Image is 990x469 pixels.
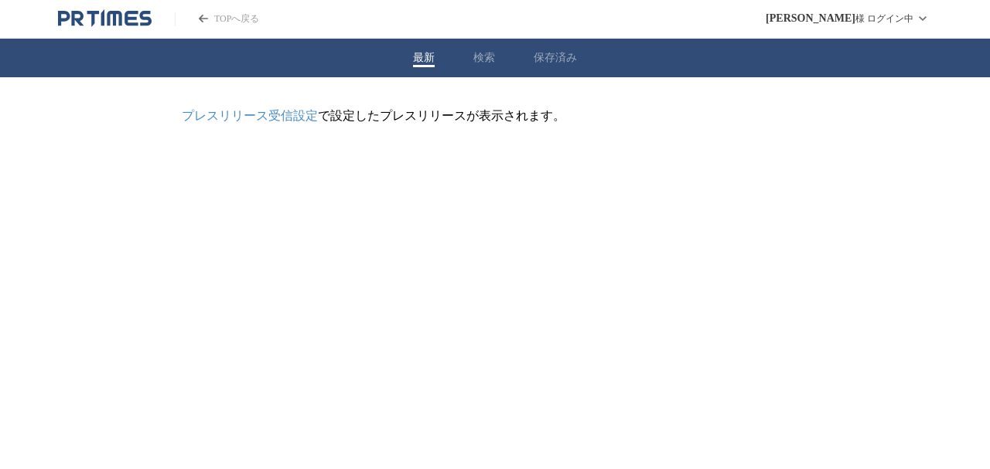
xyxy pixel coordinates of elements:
button: 保存済み [534,51,577,65]
a: PR TIMESのトップページはこちら [175,12,259,25]
a: PR TIMESのトップページはこちら [58,9,152,28]
button: 最新 [413,51,435,65]
a: プレスリリース受信設定 [182,109,318,122]
button: 検索 [473,51,495,65]
span: [PERSON_NAME] [766,12,855,25]
p: で設定したプレスリリースが表示されます。 [182,108,808,124]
